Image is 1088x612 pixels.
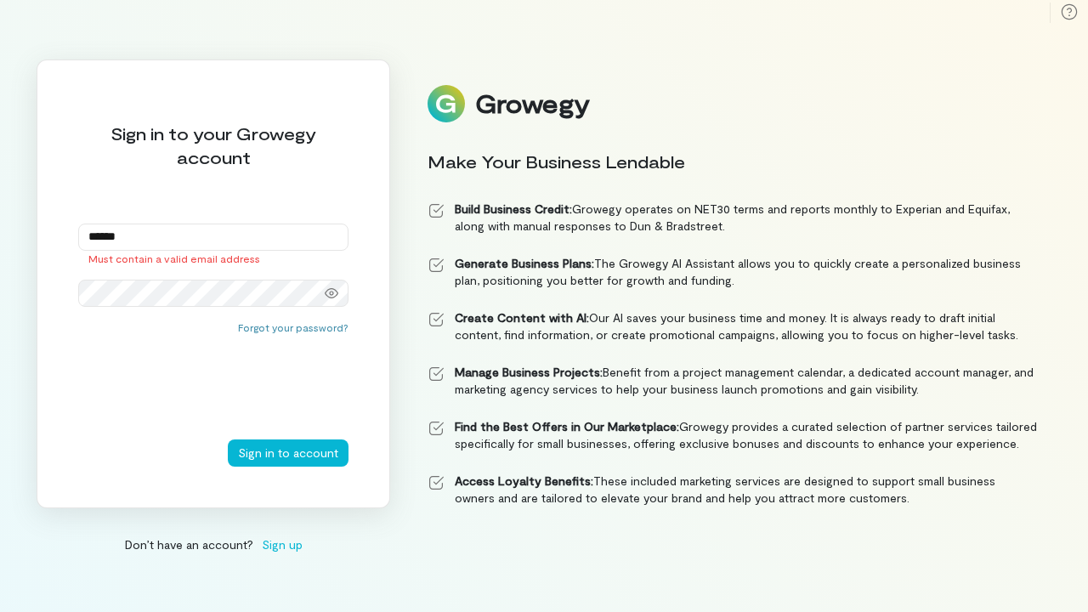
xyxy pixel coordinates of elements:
button: Forgot your password? [238,320,348,334]
strong: Find the Best Offers in Our Marketplace: [455,419,679,433]
div: Sign in to your Growegy account [78,122,348,169]
li: Growegy operates on NET30 terms and reports monthly to Experian and Equifax, along with manual re... [428,201,1038,235]
li: Benefit from a project management calendar, a dedicated account manager, and marketing agency ser... [428,364,1038,398]
div: Must contain a valid email address [78,251,348,266]
strong: Build Business Credit: [455,201,572,216]
strong: Create Content with AI: [455,310,589,325]
strong: Generate Business Plans: [455,256,594,270]
button: Sign in to account [228,439,348,467]
li: The Growegy AI Assistant allows you to quickly create a personalized business plan, positioning y... [428,255,1038,289]
li: These included marketing services are designed to support small business owners and are tailored ... [428,473,1038,507]
span: Sign up [262,535,303,553]
div: Don’t have an account? [37,535,390,553]
img: Logo [428,85,465,122]
strong: Access Loyalty Benefits: [455,473,593,488]
li: Our AI saves your business time and money. It is always ready to draft initial content, find info... [428,309,1038,343]
div: Growegy [475,89,589,118]
li: Growegy provides a curated selection of partner services tailored specifically for small business... [428,418,1038,452]
strong: Manage Business Projects: [455,365,603,379]
div: Make Your Business Lendable [428,150,1038,173]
